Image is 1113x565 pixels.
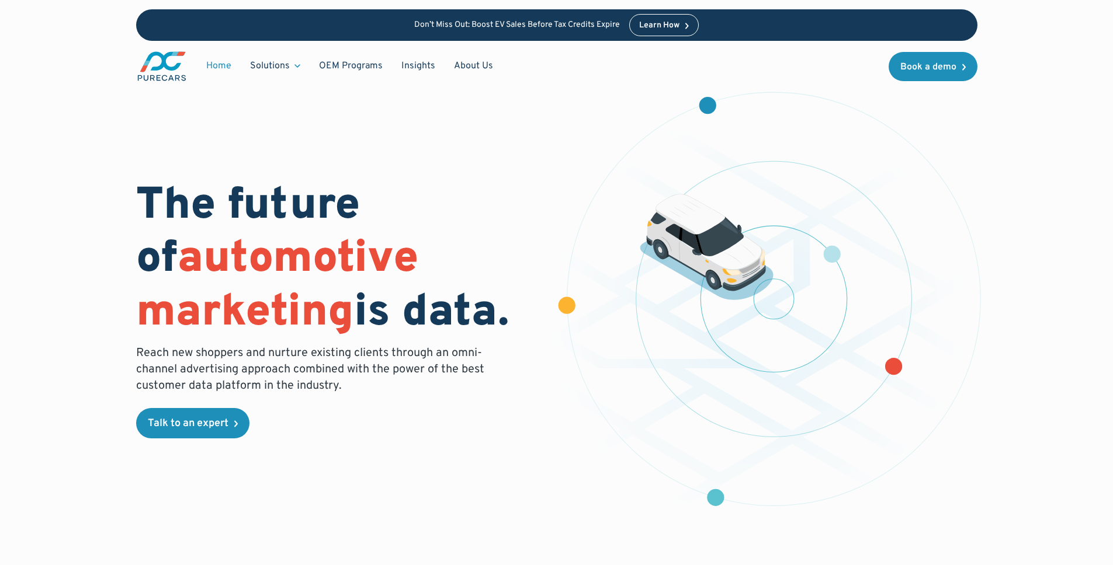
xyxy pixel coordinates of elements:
a: About Us [445,55,502,77]
p: Reach new shoppers and nurture existing clients through an omni-channel advertising approach comb... [136,345,491,394]
a: main [136,50,188,82]
a: Talk to an expert [136,408,249,438]
a: Home [197,55,241,77]
div: Solutions [241,55,310,77]
div: Learn How [639,22,679,30]
img: purecars logo [136,50,188,82]
a: OEM Programs [310,55,392,77]
img: illustration of a vehicle [640,194,774,300]
a: Book a demo [889,52,977,81]
a: Learn How [629,14,699,36]
div: Talk to an expert [148,418,228,429]
p: Don’t Miss Out: Boost EV Sales Before Tax Credits Expire [414,20,620,30]
span: automotive marketing [136,232,418,341]
div: Solutions [250,60,290,72]
h1: The future of is data. [136,180,543,340]
a: Insights [392,55,445,77]
div: Book a demo [900,62,956,72]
